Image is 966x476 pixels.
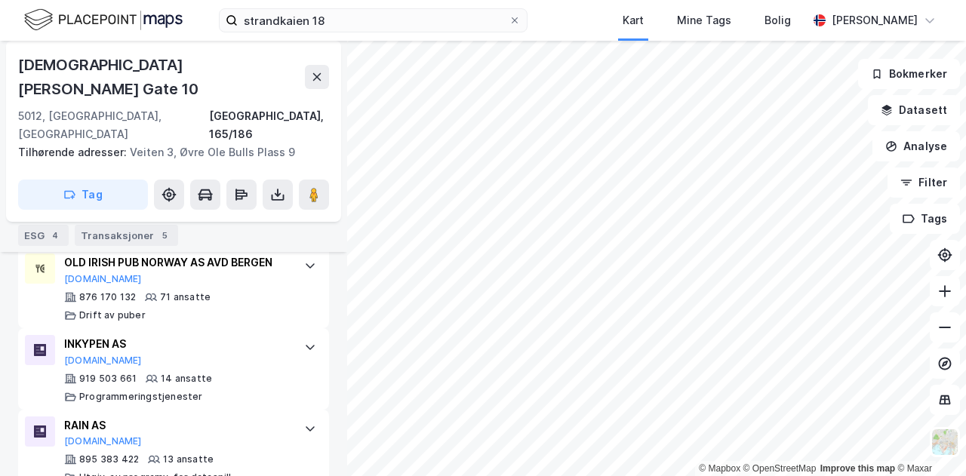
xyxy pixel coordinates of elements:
[238,9,509,32] input: Søk på adresse, matrikkel, gårdeiere, leietakere eller personer
[820,463,895,474] a: Improve this map
[64,273,142,285] button: [DOMAIN_NAME]
[157,228,172,243] div: 5
[209,107,329,143] div: [GEOGRAPHIC_DATA], 165/186
[163,453,214,465] div: 13 ansatte
[890,204,960,234] button: Tags
[623,11,644,29] div: Kart
[64,355,142,367] button: [DOMAIN_NAME]
[18,146,130,158] span: Tilhørende adresser:
[64,435,142,447] button: [DOMAIN_NAME]
[832,11,918,29] div: [PERSON_NAME]
[24,7,183,33] img: logo.f888ab2527a4732fd821a326f86c7f29.svg
[677,11,731,29] div: Mine Tags
[75,225,178,246] div: Transaksjoner
[18,107,209,143] div: 5012, [GEOGRAPHIC_DATA], [GEOGRAPHIC_DATA]
[18,180,148,210] button: Tag
[64,253,289,272] div: OLD IRISH PUB NORWAY AS AVD BERGEN
[888,167,960,198] button: Filter
[79,453,139,465] div: 895 383 422
[764,11,791,29] div: Bolig
[79,391,203,403] div: Programmeringstjenester
[872,131,960,161] button: Analyse
[18,225,69,246] div: ESG
[699,463,740,474] a: Mapbox
[160,291,211,303] div: 71 ansatte
[868,95,960,125] button: Datasett
[79,309,146,321] div: Drift av puber
[858,59,960,89] button: Bokmerker
[64,416,289,435] div: RAIN AS
[79,373,137,385] div: 919 503 661
[18,53,305,101] div: [DEMOGRAPHIC_DATA][PERSON_NAME] Gate 10
[79,291,136,303] div: 876 170 132
[891,404,966,476] iframe: Chat Widget
[743,463,817,474] a: OpenStreetMap
[18,143,317,161] div: Veiten 3, Øvre Ole Bulls Plass 9
[64,335,289,353] div: INKYPEN AS
[48,228,63,243] div: 4
[891,404,966,476] div: Kontrollprogram for chat
[161,373,212,385] div: 14 ansatte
